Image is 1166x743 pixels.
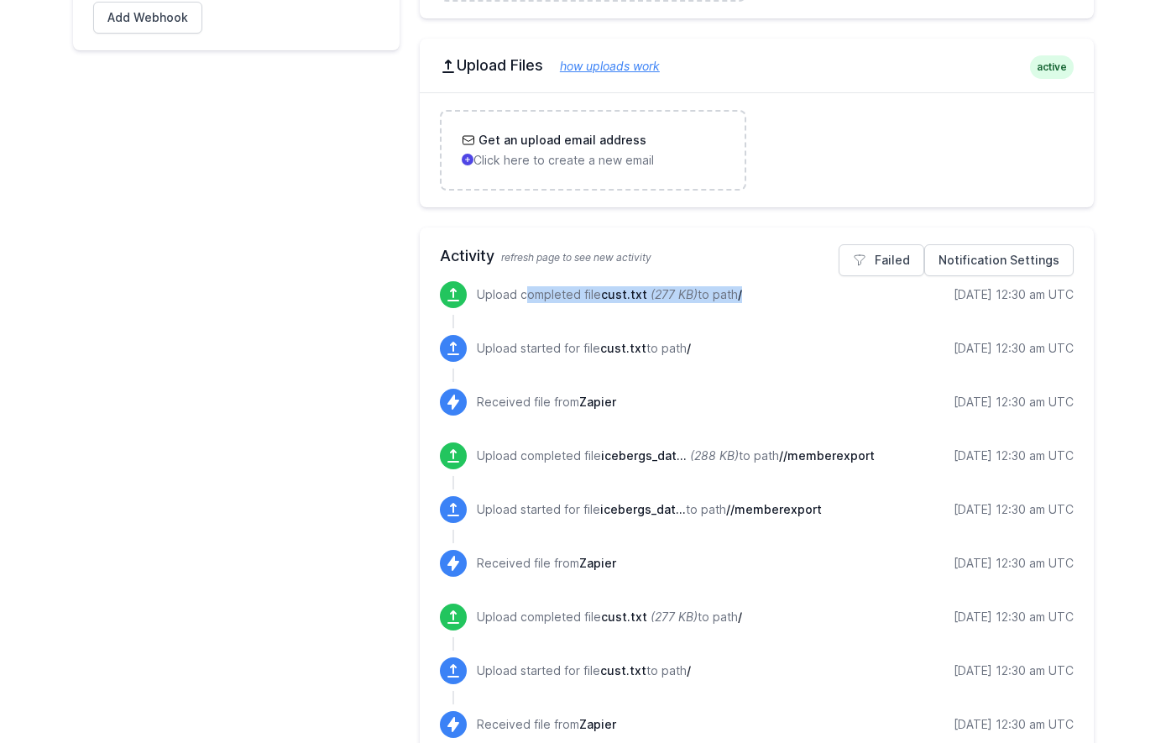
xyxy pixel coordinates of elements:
[440,244,1074,268] h2: Activity
[475,132,646,149] h3: Get an upload email address
[954,716,1074,733] div: [DATE] 12:30 am UTC
[954,286,1074,303] div: [DATE] 12:30 am UTC
[779,448,875,463] span: //memberexport
[687,663,691,678] span: /
[601,448,687,463] span: icebergs_data.csv
[477,394,616,411] p: Received file from
[954,340,1074,357] div: [DATE] 12:30 am UTC
[477,286,742,303] p: Upload completed file to path
[579,395,616,409] span: Zapier
[1030,55,1074,79] span: active
[477,447,875,464] p: Upload completed file to path
[601,287,647,301] span: cust.txt
[440,55,1074,76] h2: Upload Files
[687,341,691,355] span: /
[501,251,651,264] span: refresh page to see new activity
[543,59,660,73] a: how uploads work
[601,610,647,624] span: cust.txt
[738,610,742,624] span: /
[954,501,1074,518] div: [DATE] 12:30 am UTC
[477,340,691,357] p: Upload started for file to path
[651,610,698,624] i: (277 KB)
[462,152,724,169] p: Click here to create a new email
[954,447,1074,464] div: [DATE] 12:30 am UTC
[954,662,1074,679] div: [DATE] 12:30 am UTC
[954,555,1074,572] div: [DATE] 12:30 am UTC
[477,716,616,733] p: Received file from
[690,448,739,463] i: (288 KB)
[477,501,822,518] p: Upload started for file to path
[442,112,745,189] a: Get an upload email address Click here to create a new email
[839,244,924,276] a: Failed
[579,717,616,731] span: Zapier
[954,394,1074,411] div: [DATE] 12:30 am UTC
[954,609,1074,625] div: [DATE] 12:30 am UTC
[579,556,616,570] span: Zapier
[651,287,698,301] i: (277 KB)
[93,2,202,34] a: Add Webhook
[600,663,646,678] span: cust.txt
[924,244,1074,276] a: Notification Settings
[477,662,691,679] p: Upload started for file to path
[600,341,646,355] span: cust.txt
[477,555,616,572] p: Received file from
[738,287,742,301] span: /
[477,609,742,625] p: Upload completed file to path
[1082,659,1146,723] iframe: Drift Widget Chat Controller
[600,502,686,516] span: icebergs_data.csv
[726,502,822,516] span: //memberexport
